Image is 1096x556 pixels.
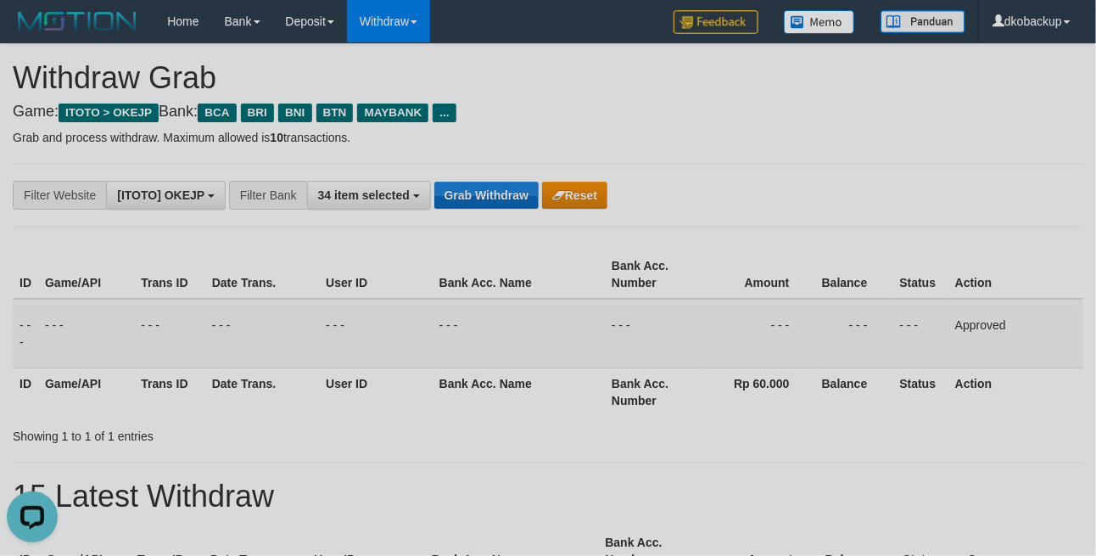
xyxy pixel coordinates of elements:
span: BRI [241,104,274,122]
span: BNI [278,104,311,122]
span: ... [433,104,456,122]
th: Action [948,368,1083,416]
span: BTN [316,104,354,122]
img: Button%20Memo.svg [784,10,855,34]
th: Amount [701,250,814,299]
div: Filter Bank [229,181,307,210]
td: - - - [38,299,134,368]
th: Bank Acc. Number [605,368,701,416]
th: Date Trans. [205,250,319,299]
th: Bank Acc. Number [605,250,701,299]
span: 34 item selected [318,188,410,202]
span: [ITOTO] OKEJP [117,188,204,202]
td: - - - [433,299,605,368]
th: ID [13,250,38,299]
button: Grab Withdraw [434,182,539,209]
th: Game/API [38,250,134,299]
th: User ID [319,368,433,416]
th: Action [948,250,1083,299]
td: - - - [13,299,38,368]
th: Trans ID [134,250,204,299]
th: Game/API [38,368,134,416]
td: - - - [134,299,204,368]
span: ITOTO > OKEJP [59,104,159,122]
th: User ID [319,250,433,299]
th: Trans ID [134,368,204,416]
img: MOTION_logo.png [13,8,142,34]
img: panduan.png [881,10,965,33]
th: Bank Acc. Name [433,368,605,416]
td: Approved [948,299,1083,368]
td: - - - [319,299,433,368]
td: - - - [893,299,948,368]
div: Showing 1 to 1 of 1 entries [13,421,444,445]
th: Balance [815,250,893,299]
td: - - - [815,299,893,368]
th: Bank Acc. Name [433,250,605,299]
span: BCA [198,104,236,122]
strong: 10 [270,131,283,144]
button: 34 item selected [307,181,431,210]
p: Grab and process withdraw. Maximum allowed is transactions. [13,129,1083,146]
th: Balance [815,368,893,416]
div: Filter Website [13,181,106,210]
h1: Withdraw Grab [13,61,1083,95]
td: - - - [605,299,701,368]
h1: 15 Latest Withdraw [13,480,1083,514]
th: ID [13,368,38,416]
span: MAYBANK [357,104,428,122]
th: Date Trans. [205,368,319,416]
td: - - - [701,299,814,368]
th: Status [893,368,948,416]
img: Feedback.jpg [674,10,758,34]
button: [ITOTO] OKEJP [106,181,226,210]
th: Status [893,250,948,299]
td: - - - [205,299,319,368]
button: Open LiveChat chat widget [7,7,58,58]
button: Reset [542,182,607,209]
h4: Game: Bank: [13,104,1083,121]
th: Rp 60.000 [701,368,814,416]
